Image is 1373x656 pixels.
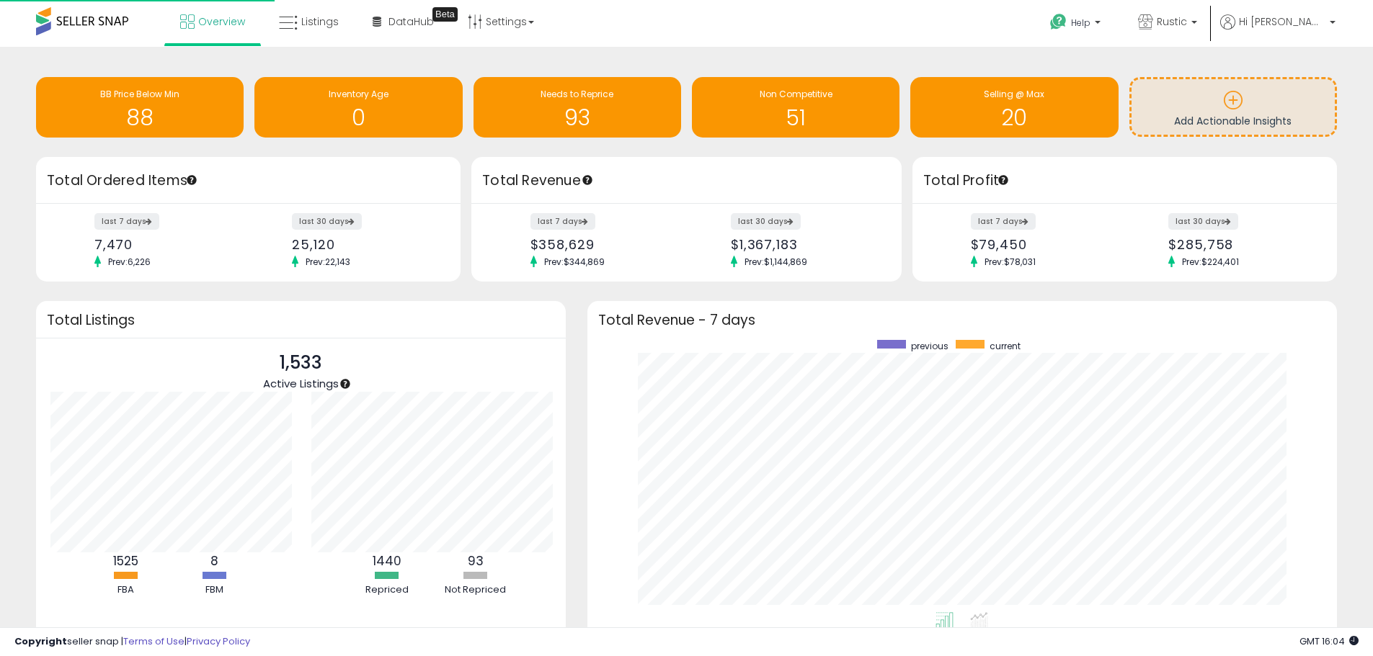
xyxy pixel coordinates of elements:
[1175,256,1246,268] span: Prev: $224,401
[100,88,179,100] span: BB Price Below Min
[388,14,434,29] span: DataHub
[47,171,450,191] h3: Total Ordered Items
[760,88,832,100] span: Non Competitive
[432,7,458,22] div: Tooltip anchor
[997,174,1010,187] div: Tooltip anchor
[298,256,357,268] span: Prev: 22,143
[468,552,484,570] b: 93
[917,106,1111,130] h1: 20
[537,256,612,268] span: Prev: $344,869
[692,77,899,138] a: Non Competitive 51
[1157,14,1187,29] span: Rustic
[1168,237,1312,252] div: $285,758
[541,88,613,100] span: Needs to Reprice
[113,552,138,570] b: 1525
[530,237,676,252] div: $358,629
[1239,14,1325,29] span: Hi [PERSON_NAME]
[83,583,169,597] div: FBA
[344,583,430,597] div: Repriced
[923,171,1326,191] h3: Total Profit
[737,256,814,268] span: Prev: $1,144,869
[474,77,681,138] a: Needs to Reprice 93
[373,552,401,570] b: 1440
[262,106,455,130] h1: 0
[210,552,218,570] b: 8
[1220,14,1336,47] a: Hi [PERSON_NAME]
[1174,114,1292,128] span: Add Actionable Insights
[198,14,245,29] span: Overview
[1071,17,1090,29] span: Help
[329,88,388,100] span: Inventory Age
[598,315,1326,325] h3: Total Revenue - 7 days
[301,14,339,29] span: Listings
[971,237,1114,252] div: $79,450
[47,315,555,325] h3: Total Listings
[977,256,1043,268] span: Prev: $78,031
[984,88,1044,100] span: Selling @ Max
[1168,213,1238,230] label: last 30 days
[187,634,250,648] a: Privacy Policy
[530,213,595,230] label: last 7 days
[339,377,352,390] div: Tooltip anchor
[101,256,158,268] span: Prev: 6,226
[481,106,674,130] h1: 93
[910,77,1118,138] a: Selling @ Max 20
[482,171,891,191] h3: Total Revenue
[1049,13,1067,31] i: Get Help
[292,213,362,230] label: last 30 days
[1299,634,1359,648] span: 2025-10-9 16:04 GMT
[432,583,519,597] div: Not Repriced
[263,349,339,377] p: 1,533
[43,106,236,130] h1: 88
[172,583,258,597] div: FBM
[292,237,435,252] div: 25,120
[1132,79,1335,135] a: Add Actionable Insights
[263,376,339,391] span: Active Listings
[123,634,185,648] a: Terms of Use
[185,174,198,187] div: Tooltip anchor
[254,77,462,138] a: Inventory Age 0
[94,237,238,252] div: 7,470
[94,213,159,230] label: last 7 days
[581,174,594,187] div: Tooltip anchor
[990,340,1021,352] span: current
[971,213,1036,230] label: last 7 days
[1039,2,1115,47] a: Help
[731,237,876,252] div: $1,367,183
[14,634,67,648] strong: Copyright
[14,635,250,649] div: seller snap | |
[911,340,948,352] span: previous
[699,106,892,130] h1: 51
[36,77,244,138] a: BB Price Below Min 88
[731,213,801,230] label: last 30 days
